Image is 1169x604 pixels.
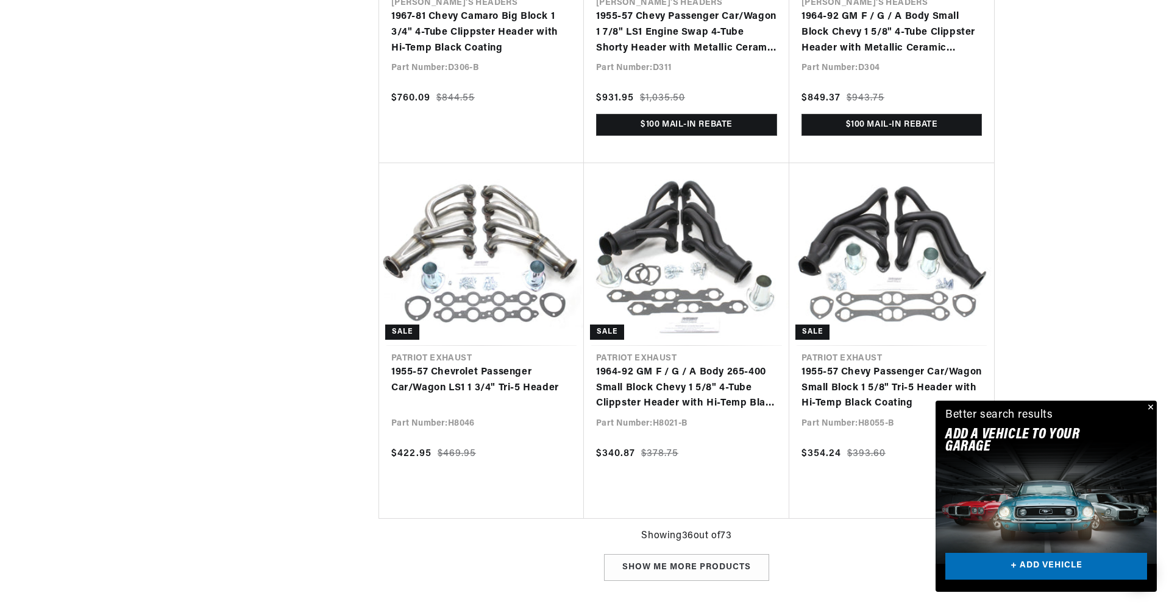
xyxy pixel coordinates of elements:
a: 1964-92 GM F / G / A Body Small Block Chevy 1 5/8" 4-Tube Clippster Header with Metallic Ceramic ... [801,9,982,56]
a: 1964-92 GM F / G / A Body 265-400 Small Block Chevy 1 5/8" 4-Tube Clippster Header with Hi-Temp B... [596,365,777,412]
h2: Add A VEHICLE to your garage [945,429,1117,454]
a: + ADD VEHICLE [945,553,1147,580]
button: Close [1142,401,1157,415]
div: Show me more products [604,554,769,581]
a: 1955-57 Chevy Passenger Car/Wagon Small Block 1 5/8" Tri-5 Header with Hi-Temp Black Coating [801,365,982,412]
div: Better search results [945,407,1053,424]
span: Showing 36 out of 73 [641,528,731,544]
a: 1955-57 Chevrolet Passenger Car/Wagon LS1 1 3/4" Tri-5 Header [391,365,572,396]
a: 1955-57 Chevy Passenger Car/Wagon 1 7/8" LS1 Engine Swap 4-Tube Shorty Header with Metallic Ceram... [596,9,777,56]
a: 1967-81 Chevy Camaro Big Block 1 3/4" 4-Tube Clippster Header with Hi-Temp Black Coating [391,9,572,56]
